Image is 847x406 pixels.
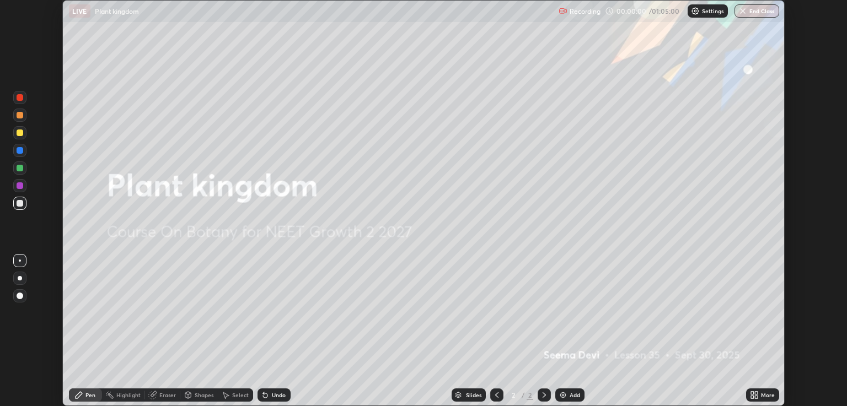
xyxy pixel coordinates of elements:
div: Undo [272,392,286,398]
div: Highlight [116,392,141,398]
div: Select [232,392,249,398]
img: recording.375f2c34.svg [559,7,567,15]
div: 2 [508,392,519,398]
img: class-settings-icons [691,7,700,15]
p: Settings [702,8,723,14]
div: More [761,392,775,398]
img: add-slide-button [559,391,567,399]
div: Slides [466,392,481,398]
img: end-class-cross [738,7,747,15]
button: End Class [735,4,779,18]
div: Add [570,392,580,398]
p: Recording [570,7,601,15]
p: LIVE [72,7,87,15]
div: 2 [527,390,533,400]
div: Eraser [159,392,176,398]
div: Shapes [195,392,213,398]
div: Pen [85,392,95,398]
div: / [521,392,524,398]
p: Plant kingdom [95,7,139,15]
